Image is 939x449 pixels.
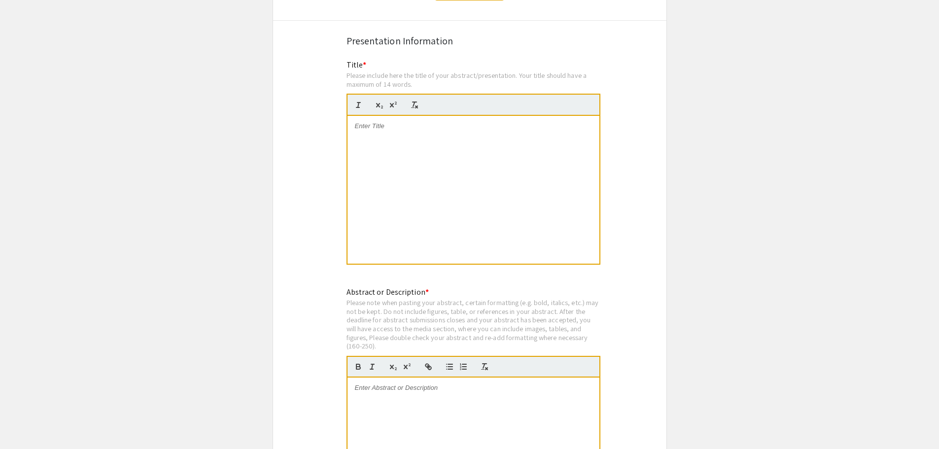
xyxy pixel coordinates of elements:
[347,34,593,48] div: Presentation Information
[7,405,42,442] iframe: Chat
[347,71,600,88] div: Please include here the title of your abstract/presentation. Your title should have a maximum of ...
[347,60,367,70] mat-label: Title
[347,287,429,297] mat-label: Abstract or Description
[347,298,600,350] div: Please note when pasting your abstract, certain formatting (e.g. bold, italics, etc.) may not be ...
